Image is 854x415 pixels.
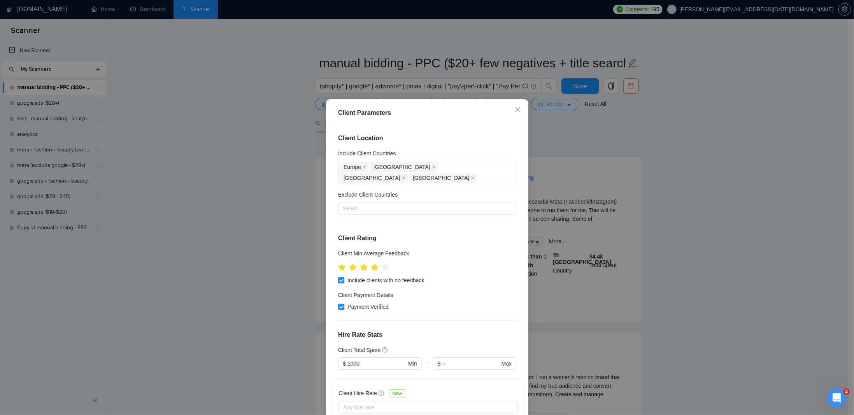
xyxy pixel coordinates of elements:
span: close [471,176,475,180]
h4: Client Rating [338,234,516,243]
h4: Client Payment Details [338,291,393,300]
span: question-circle [378,390,384,397]
span: close [402,176,405,180]
span: [GEOGRAPHIC_DATA] [344,174,400,182]
h5: Client Total Spent [338,346,381,355]
button: Close [507,99,528,120]
span: $ [343,360,346,368]
span: star [360,264,368,271]
h5: Include Client Countries [338,149,396,158]
span: Max [501,360,511,368]
h4: Client Location [338,134,516,143]
input: ∞ [442,360,500,368]
span: United States [340,173,408,183]
div: Client Parameters [338,108,516,118]
span: Include clients with no feedback [344,276,428,285]
span: star [338,264,346,271]
span: [GEOGRAPHIC_DATA] [412,174,469,182]
h5: Client Min Average Feedback [338,249,409,258]
span: Europe [340,162,368,172]
span: close [515,106,521,113]
div: - [421,358,433,380]
h5: Client Hire Rate [338,389,377,398]
span: star [382,264,389,271]
span: 2 [843,389,850,395]
span: question-circle [382,347,388,353]
span: Payment Verified [344,303,392,311]
span: [GEOGRAPHIC_DATA] [374,163,430,171]
input: 0 [347,360,406,368]
span: Europe [344,163,361,171]
h4: Hire Rate Stats [338,331,516,340]
span: Min [408,360,417,368]
span: close [363,165,367,169]
span: New [389,390,405,398]
span: star [349,264,357,271]
span: Canada [409,173,477,183]
span: close [431,165,435,169]
iframe: Intercom live chat [828,389,846,407]
h5: Exclude Client Countries [338,190,398,199]
span: $ [437,360,440,368]
span: star [371,264,379,271]
span: United Arab Emirates [370,162,438,172]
